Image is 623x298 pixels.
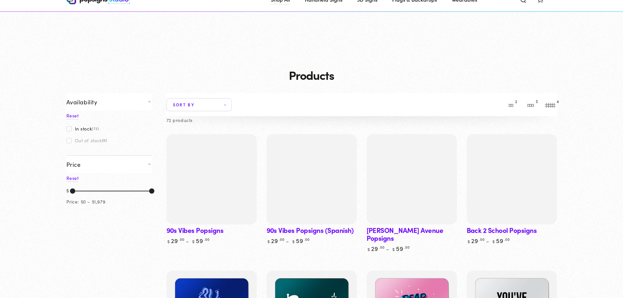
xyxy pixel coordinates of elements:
[66,93,152,111] summary: Availability
[66,198,106,206] div: Price: $0 – $1,979
[166,116,193,124] p: 72 products
[66,138,107,143] label: Out of stock
[66,68,557,81] h1: Products
[66,155,152,173] summary: Price
[66,161,81,168] span: Price
[102,138,107,142] span: (0)
[66,126,99,131] label: In stock
[505,98,518,111] button: 2
[66,112,79,119] a: Reset
[66,186,69,196] div: $
[66,98,97,106] span: Availability
[66,175,79,182] a: Reset
[166,98,232,111] summary: Sort by
[524,98,537,111] button: 3
[92,127,99,131] span: (72)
